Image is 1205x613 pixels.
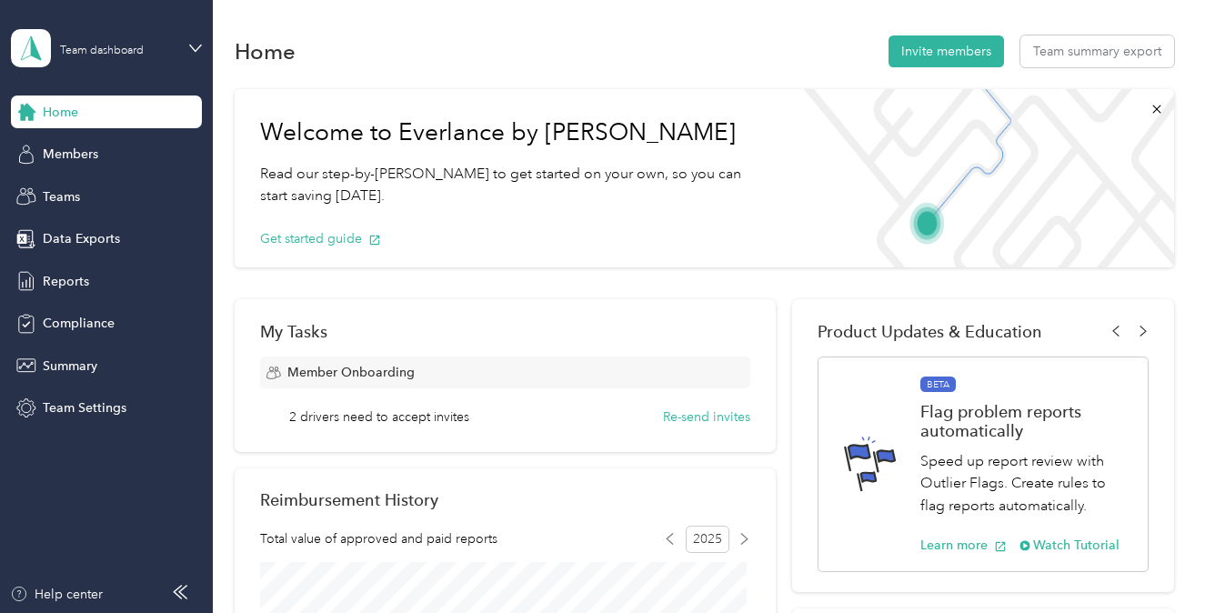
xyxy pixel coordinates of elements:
[889,35,1004,67] button: Invite members
[43,398,126,417] span: Team Settings
[60,45,144,56] div: Team dashboard
[260,118,763,147] h1: Welcome to Everlance by [PERSON_NAME]
[1019,536,1120,555] button: Watch Tutorial
[260,529,497,548] span: Total value of approved and paid reports
[920,402,1129,440] h1: Flag problem reports automatically
[920,377,956,393] span: BETA
[260,490,438,509] h2: Reimbursement History
[43,272,89,291] span: Reports
[287,363,415,382] span: Member Onboarding
[686,526,729,553] span: 2025
[260,163,763,207] p: Read our step-by-[PERSON_NAME] to get started on your own, so you can start saving [DATE].
[289,407,469,427] span: 2 drivers need to accept invites
[43,229,120,248] span: Data Exports
[260,322,750,341] div: My Tasks
[663,407,750,427] button: Re-send invites
[1020,35,1174,67] button: Team summary export
[235,42,296,61] h1: Home
[920,450,1129,518] p: Speed up report review with Outlier Flags. Create rules to flag reports automatically.
[260,229,381,248] button: Get started guide
[43,103,78,122] span: Home
[43,357,97,376] span: Summary
[920,536,1007,555] button: Learn more
[43,187,80,206] span: Teams
[43,314,115,333] span: Compliance
[43,145,98,164] span: Members
[10,585,103,604] button: Help center
[818,322,1042,341] span: Product Updates & Education
[1103,511,1205,613] iframe: Everlance-gr Chat Button Frame
[788,89,1173,267] img: Welcome to everlance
